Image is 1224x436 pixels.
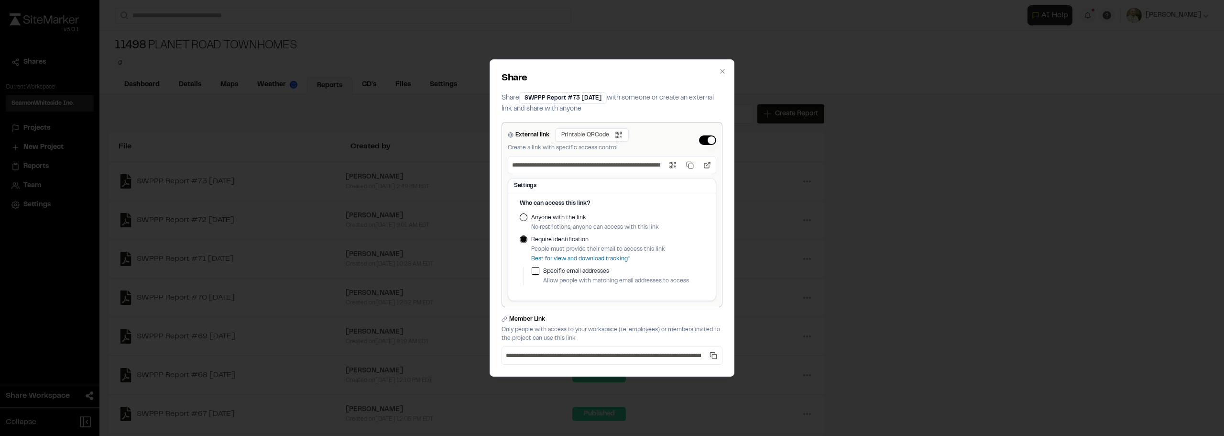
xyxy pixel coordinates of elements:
button: Printable QRCode [555,128,629,142]
p: Best for view and download tracking* [531,255,665,263]
p: Create a link with specific access control [508,144,629,152]
h3: Settings [514,181,710,190]
label: External link [515,131,549,139]
p: No restrictions, anyone can access with this link [531,223,659,232]
p: Share with someone or create an external link and share with anyone [502,92,722,114]
label: Member Link [509,315,545,324]
div: SWPPP Report #73 [DATE] [519,92,607,104]
label: Require identification [531,235,665,244]
label: Anyone with the link [531,213,659,222]
p: People must provide their email to access this link [531,245,665,254]
p: Only people with access to your workspace (i.e. employees) or members invited to the project can ... [502,325,722,343]
label: Specific email addresses [543,267,704,276]
h2: Share [502,71,722,86]
p: Allow people with matching email addresses to access [543,277,704,285]
h4: Who can access this link? [520,199,704,208]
